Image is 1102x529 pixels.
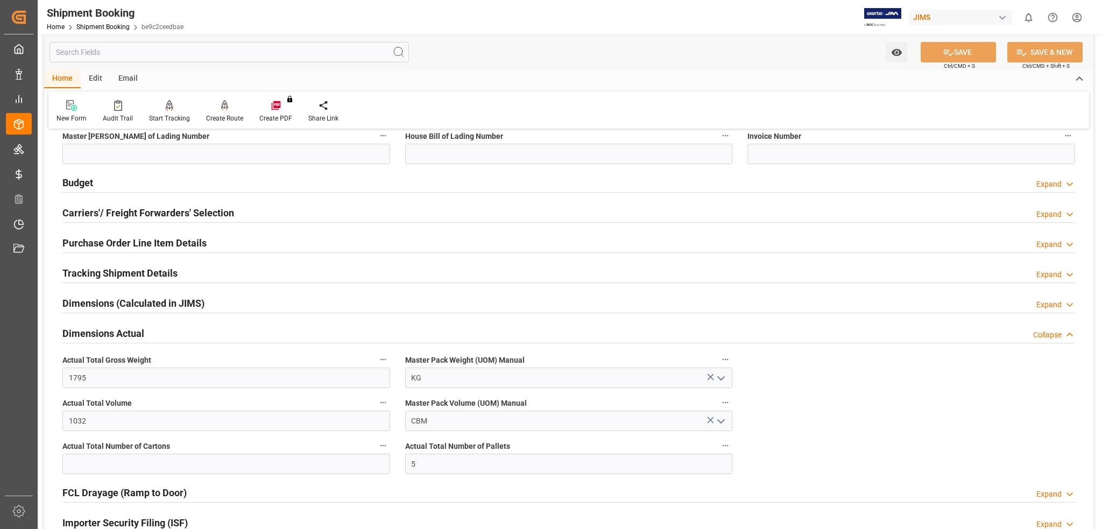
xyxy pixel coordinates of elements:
[712,413,729,429] button: open menu
[103,114,133,123] div: Audit Trail
[1022,62,1070,70] span: Ctrl/CMD + Shift + S
[149,114,190,123] div: Start Tracking
[909,10,1012,25] div: JIMS
[1036,179,1062,190] div: Expand
[376,352,390,366] button: Actual Total Gross Weight
[62,441,170,452] span: Actual Total Number of Cartons
[56,114,87,123] div: New Form
[886,42,908,62] button: open menu
[62,485,187,500] h2: FCL Drayage (Ramp to Door)
[62,296,204,311] h2: Dimensions (Calculated in JIMS)
[405,355,525,366] span: Master Pack Weight (UOM) Manual
[76,23,130,31] a: Shipment Booking
[944,62,975,70] span: Ctrl/CMD + S
[44,70,81,88] div: Home
[376,129,390,143] button: Master [PERSON_NAME] of Lading Number
[206,114,243,123] div: Create Route
[909,7,1016,27] button: JIMS
[718,439,732,453] button: Actual Total Number of Pallets
[864,8,901,27] img: Exertis%20JAM%20-%20Email%20Logo.jpg_1722504956.jpg
[1016,5,1041,30] button: show 0 new notifications
[1033,329,1062,341] div: Collapse
[718,129,732,143] button: House Bill of Lading Number
[747,131,801,142] span: Invoice Number
[1036,209,1062,220] div: Expand
[718,396,732,410] button: Master Pack Volume (UOM) Manual
[62,266,178,280] h2: Tracking Shipment Details
[47,5,183,21] div: Shipment Booking
[1061,129,1075,143] button: Invoice Number
[62,175,93,190] h2: Budget
[718,352,732,366] button: Master Pack Weight (UOM) Manual
[62,326,144,341] h2: Dimensions Actual
[376,396,390,410] button: Actual Total Volume
[376,439,390,453] button: Actual Total Number of Cartons
[50,42,409,62] input: Search Fields
[1036,489,1062,500] div: Expand
[1036,239,1062,250] div: Expand
[47,23,65,31] a: Home
[81,70,110,88] div: Edit
[921,42,996,62] button: SAVE
[405,398,527,409] span: Master Pack Volume (UOM) Manual
[1036,269,1062,280] div: Expand
[1036,299,1062,311] div: Expand
[308,114,338,123] div: Share Link
[405,131,503,142] span: House Bill of Lading Number
[62,236,207,250] h2: Purchase Order Line Item Details
[1007,42,1083,62] button: SAVE & NEW
[62,206,234,220] h2: Carriers'/ Freight Forwarders' Selection
[405,441,510,452] span: Actual Total Number of Pallets
[1041,5,1065,30] button: Help Center
[712,370,729,386] button: open menu
[62,131,209,142] span: Master [PERSON_NAME] of Lading Number
[62,398,132,409] span: Actual Total Volume
[62,355,151,366] span: Actual Total Gross Weight
[110,70,146,88] div: Email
